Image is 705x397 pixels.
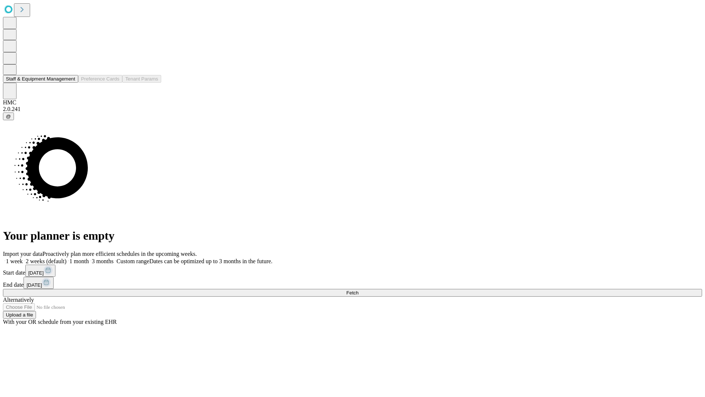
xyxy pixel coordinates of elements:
div: HMC [3,99,702,106]
span: 1 week [6,258,23,264]
button: [DATE] [23,277,54,289]
span: Custom range [116,258,149,264]
button: Staff & Equipment Management [3,75,78,83]
span: Dates can be optimized up to 3 months in the future. [149,258,272,264]
button: @ [3,112,14,120]
span: Import your data [3,251,43,257]
span: Fetch [346,290,358,296]
span: [DATE] [28,270,44,276]
span: With your OR schedule from your existing EHR [3,319,117,325]
div: Start date [3,265,702,277]
span: @ [6,114,11,119]
button: Tenant Params [122,75,161,83]
button: Upload a file [3,311,36,319]
div: 2.0.241 [3,106,702,112]
button: Preference Cards [78,75,122,83]
span: Proactively plan more efficient schedules in the upcoming weeks. [43,251,197,257]
span: 3 months [92,258,113,264]
div: End date [3,277,702,289]
span: 2 weeks (default) [26,258,66,264]
h1: Your planner is empty [3,229,702,243]
button: [DATE] [25,265,55,277]
span: Alternatively [3,297,34,303]
button: Fetch [3,289,702,297]
span: [DATE] [26,282,42,288]
span: 1 month [69,258,89,264]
